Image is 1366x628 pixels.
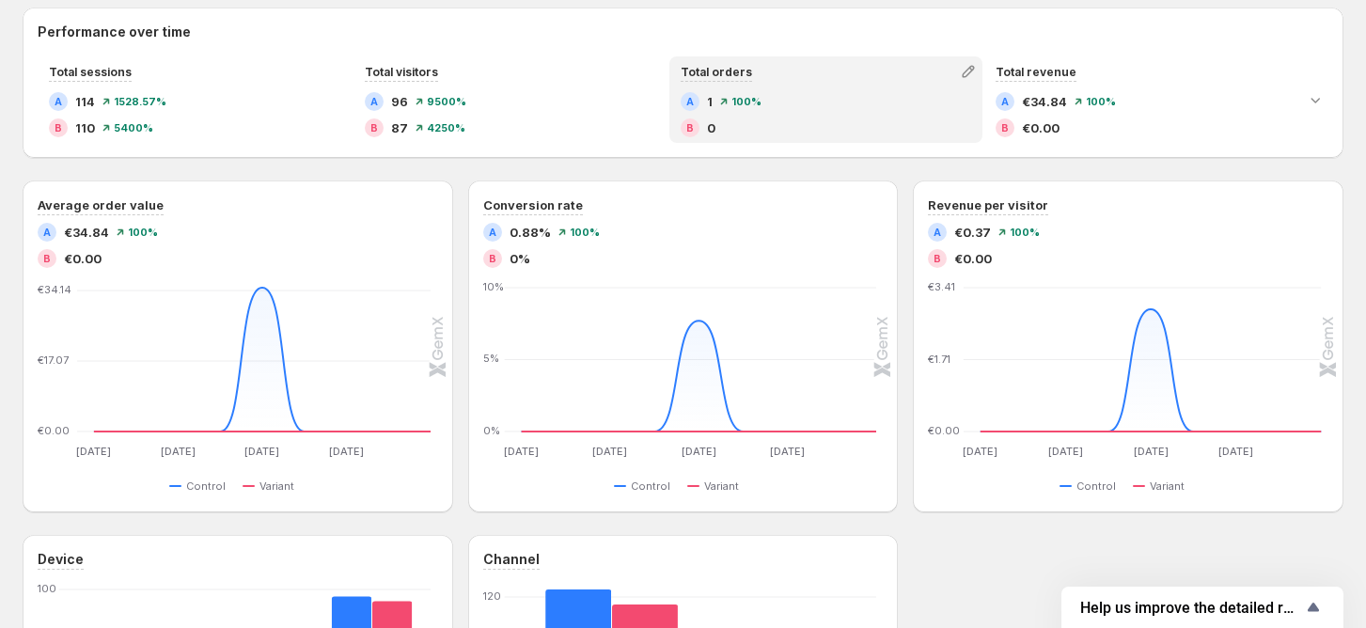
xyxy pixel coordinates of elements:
[64,223,109,242] span: €34.84
[928,353,950,366] text: €1.71
[686,122,694,133] h2: B
[510,223,551,242] span: 0.88%
[1022,92,1067,111] span: €34.84
[570,227,600,238] span: 100 %
[489,227,496,238] h2: A
[682,445,716,458] text: [DATE]
[1080,596,1325,619] button: Show survey - Help us improve the detailed report for A/B campaigns
[928,424,960,437] text: €0.00
[427,122,465,133] span: 4250 %
[391,118,408,137] span: 87
[38,23,1328,41] h2: Performance over time
[704,479,739,494] span: Variant
[592,445,627,458] text: [DATE]
[1086,96,1116,107] span: 100 %
[64,249,102,268] span: €0.00
[49,65,132,79] span: Total sessions
[731,96,762,107] span: 100 %
[161,445,196,458] text: [DATE]
[1134,445,1169,458] text: [DATE]
[365,65,438,79] span: Total visitors
[55,122,62,133] h2: B
[370,96,378,107] h2: A
[686,96,694,107] h2: A
[964,445,998,458] text: [DATE]
[114,96,166,107] span: 1528.57 %
[687,475,746,497] button: Variant
[1080,599,1302,617] span: Help us improve the detailed report for A/B campaigns
[483,353,499,366] text: 5%
[1022,118,1060,137] span: €0.00
[114,122,153,133] span: 5400 %
[934,227,941,238] h2: A
[43,253,51,264] h2: B
[483,424,500,437] text: 0%
[245,445,280,458] text: [DATE]
[928,280,955,293] text: €3.41
[169,475,233,497] button: Control
[483,196,583,214] h3: Conversion rate
[504,445,539,458] text: [DATE]
[954,249,992,268] span: €0.00
[38,196,164,214] h3: Average order value
[75,118,95,137] span: 110
[128,227,158,238] span: 100 %
[954,223,991,242] span: €0.37
[770,445,805,458] text: [DATE]
[681,65,752,79] span: Total orders
[1048,445,1083,458] text: [DATE]
[391,92,408,111] span: 96
[1060,475,1123,497] button: Control
[1001,96,1009,107] h2: A
[1076,479,1116,494] span: Control
[243,475,302,497] button: Variant
[38,582,56,595] text: 100
[1150,479,1185,494] span: Variant
[370,122,378,133] h2: B
[76,445,111,458] text: [DATE]
[707,92,713,111] span: 1
[1010,227,1040,238] span: 100 %
[427,96,466,107] span: 9500 %
[186,479,226,494] span: Control
[510,249,530,268] span: 0%
[631,479,670,494] span: Control
[483,550,540,569] h3: Channel
[1133,475,1192,497] button: Variant
[38,283,71,296] text: €34.14
[483,280,504,293] text: 10%
[38,424,70,437] text: €0.00
[38,550,84,569] h3: Device
[934,253,941,264] h2: B
[928,196,1048,214] h3: Revenue per visitor
[1218,445,1253,458] text: [DATE]
[38,353,69,367] text: €17.07
[1302,86,1328,113] button: Expand chart
[996,65,1076,79] span: Total revenue
[1001,122,1009,133] h2: B
[259,479,294,494] span: Variant
[329,445,364,458] text: [DATE]
[489,253,496,264] h2: B
[55,96,62,107] h2: A
[707,118,715,137] span: 0
[483,589,501,603] text: 120
[43,227,51,238] h2: A
[75,92,95,111] span: 114
[614,475,678,497] button: Control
